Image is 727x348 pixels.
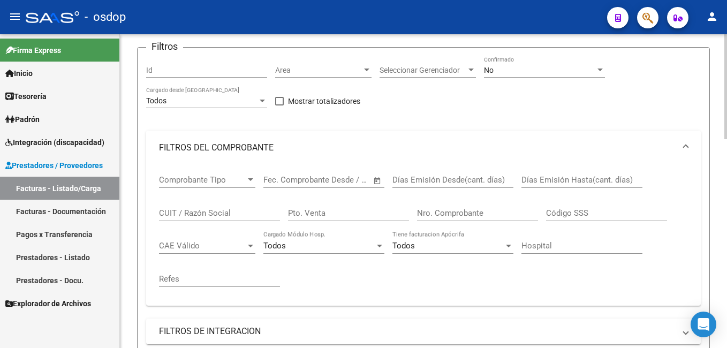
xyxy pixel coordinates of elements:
div: FILTROS DEL COMPROBANTE [146,165,701,306]
span: Integración (discapacidad) [5,137,104,148]
span: Todos [263,241,286,251]
span: Todos [392,241,415,251]
span: CAE Válido [159,241,246,251]
mat-expansion-panel-header: FILTROS DEL COMPROBANTE [146,131,701,165]
span: No [484,66,494,74]
span: - osdop [85,5,126,29]
mat-expansion-panel-header: FILTROS DE INTEGRACION [146,319,701,344]
span: Padrón [5,114,40,125]
mat-icon: menu [9,10,21,23]
span: Todos [146,96,166,105]
span: Explorador de Archivos [5,298,91,309]
span: Comprobante Tipo [159,175,246,185]
mat-icon: person [706,10,718,23]
span: Area [275,66,362,75]
span: Mostrar totalizadores [288,95,360,108]
span: Inicio [5,67,33,79]
input: Fecha inicio [263,175,307,185]
span: Tesorería [5,90,47,102]
mat-panel-title: FILTROS DE INTEGRACION [159,326,675,337]
input: Fecha fin [316,175,368,185]
button: Open calendar [372,175,384,187]
h3: Filtros [146,39,183,54]
span: Seleccionar Gerenciador [380,66,466,75]
div: Open Intercom Messenger [691,312,716,337]
span: Firma Express [5,44,61,56]
mat-panel-title: FILTROS DEL COMPROBANTE [159,142,675,154]
span: Prestadores / Proveedores [5,160,103,171]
